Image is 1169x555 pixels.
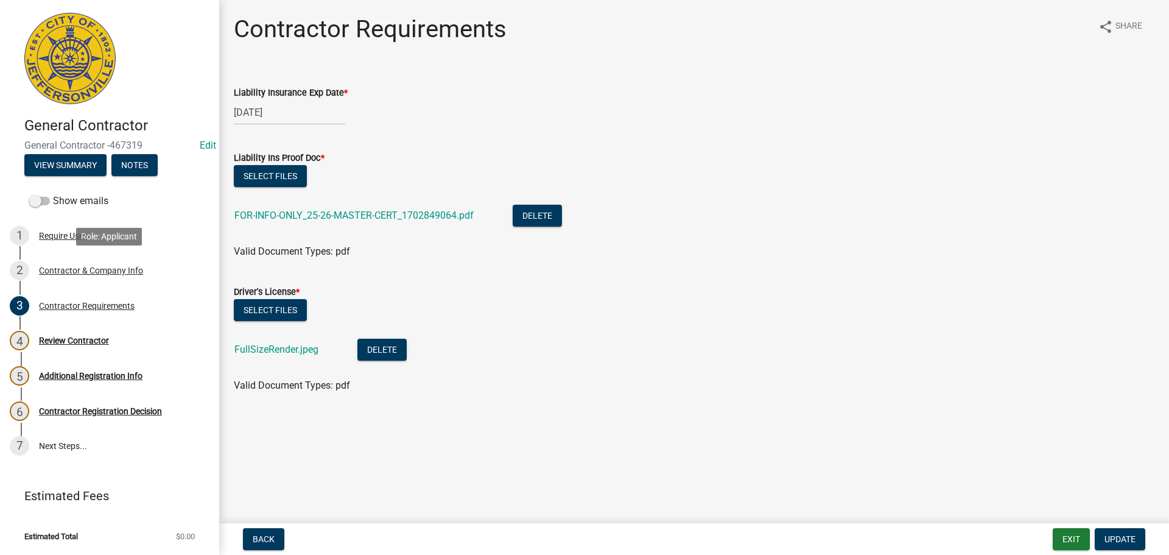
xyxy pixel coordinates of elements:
div: 6 [10,401,29,421]
wm-modal-confirm: Summary [24,161,107,171]
div: 2 [10,261,29,280]
a: FullSizeRender.jpeg [234,344,318,355]
button: Notes [111,154,158,176]
button: shareShare [1089,15,1152,38]
img: City of Jeffersonville, Indiana [24,13,116,104]
button: Select files [234,165,307,187]
a: Estimated Fees [10,484,200,508]
label: Liability Insurance Exp Date [234,89,348,97]
div: 5 [10,366,29,386]
span: Valid Document Types: pdf [234,380,350,391]
button: Back [243,528,284,550]
button: Exit [1053,528,1090,550]
div: 4 [10,331,29,350]
div: 1 [10,226,29,246]
div: Require User [39,232,86,240]
button: View Summary [24,154,107,176]
a: Edit [200,140,216,151]
button: Delete [357,339,407,361]
div: Additional Registration Info [39,372,142,380]
wm-modal-confirm: Delete Document [357,345,407,356]
wm-modal-confirm: Edit Application Number [200,140,216,151]
span: $0.00 [176,532,195,540]
span: Update [1104,534,1136,544]
div: 3 [10,296,29,316]
button: Delete [513,205,562,227]
wm-modal-confirm: Notes [111,161,158,171]
label: Driver's License [234,288,300,297]
h1: Contractor Requirements [234,15,507,44]
div: Contractor Requirements [39,302,135,310]
div: Review Contractor [39,336,109,345]
span: General Contractor -467319 [24,140,195,151]
label: Show emails [29,194,108,208]
div: 7 [10,436,29,456]
div: Contractor Registration Decision [39,407,162,415]
i: share [1098,19,1113,34]
wm-modal-confirm: Delete Document [513,211,562,222]
button: Update [1095,528,1145,550]
div: Role: Applicant [76,228,142,246]
h4: General Contractor [24,117,209,135]
input: mm/dd/yyyy [234,100,345,125]
a: FOR-INFO-ONLY_25-26-MASTER-CERT_1702849064.pdf [234,210,474,221]
label: Liability Ins Proof Doc [234,154,325,163]
span: Share [1115,19,1142,34]
span: Valid Document Types: pdf [234,246,350,257]
span: Estimated Total [24,532,78,540]
div: Contractor & Company Info [39,266,143,275]
button: Select files [234,299,307,321]
span: Back [253,534,275,544]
